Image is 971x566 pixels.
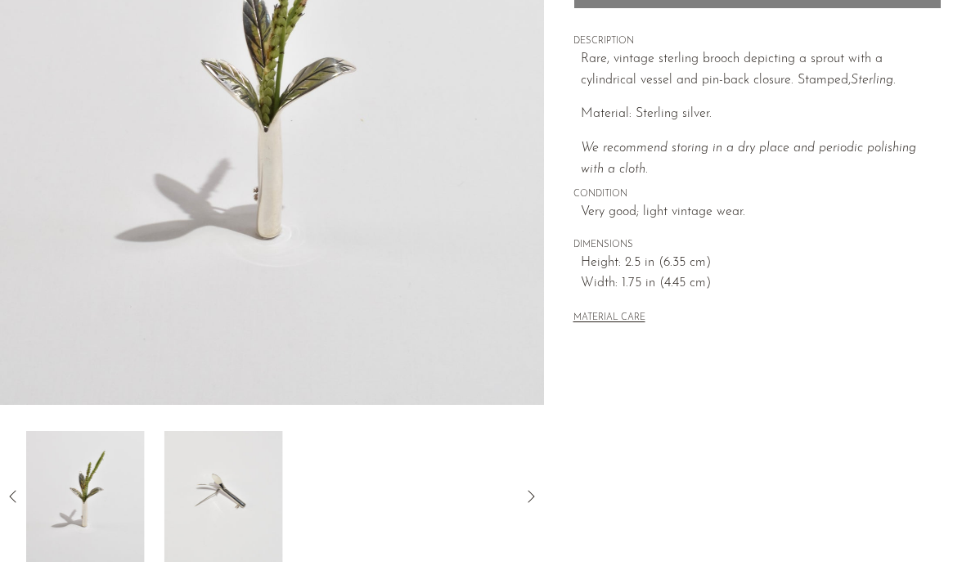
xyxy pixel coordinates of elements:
p: Material: Sterling silver. [581,104,942,125]
span: Height: 2.5 in (6.35 cm) [581,253,942,274]
span: DIMENSIONS [573,238,942,253]
button: MATERIAL CARE [573,312,645,325]
span: CONDITION [573,187,942,202]
img: Sprout Vessel Brooch [164,431,283,562]
i: We recommend storing in a dry place and periodic polishing with a cloth. [581,141,916,176]
img: Sprout Vessel Brooch [26,431,145,562]
p: Rare, vintage sterling brooch depicting a sprout with a cylindrical vessel and pin-back closure. ... [581,49,942,91]
span: Very good; light vintage wear. [581,202,942,223]
span: Width: 1.75 in (4.45 cm) [581,273,942,294]
span: DESCRIPTION [573,34,942,49]
em: Sterling. [851,74,896,87]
